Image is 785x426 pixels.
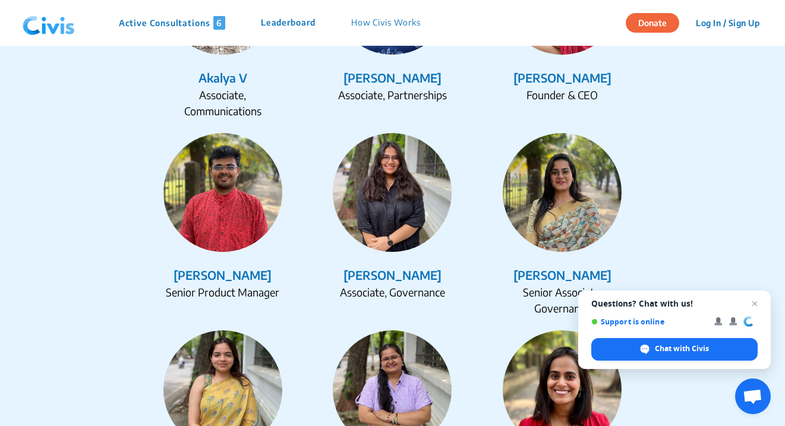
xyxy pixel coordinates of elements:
[482,266,642,284] div: [PERSON_NAME]
[333,87,452,103] div: Associate, Partnerships
[163,284,282,300] div: Senior Product Manager
[313,133,473,316] a: Gargi Surana[PERSON_NAME]Associate, Governance
[626,16,688,28] a: Donate
[143,266,303,284] div: [PERSON_NAME]
[351,16,421,30] p: How Civis Works
[735,378,771,414] div: Open chat
[482,69,642,87] div: [PERSON_NAME]
[333,284,452,300] div: Associate, Governance
[163,87,282,119] div: Associate, Communications
[503,284,622,316] div: Senior Associate, Governance
[655,343,709,354] span: Chat with Civis
[591,338,758,361] div: Chat with Civis
[591,317,706,326] span: Support is online
[143,133,303,316] a: Atharva Joshi[PERSON_NAME]Senior Product Manager
[143,69,303,87] div: Akalya V
[119,16,225,30] p: Active Consultations
[626,13,679,33] button: Donate
[18,5,80,41] img: navlogo.png
[313,266,473,284] div: [PERSON_NAME]
[748,296,762,311] span: Close chat
[333,133,452,252] img: Gargi Surana
[503,133,622,252] img: Hetvi Chheda
[503,87,622,103] div: Founder & CEO
[313,69,473,87] div: [PERSON_NAME]
[261,16,316,30] p: Leaderboard
[482,133,642,316] a: Hetvi Chheda[PERSON_NAME]Senior Associate, Governance
[213,16,225,30] span: 6
[688,14,767,32] button: Log In / Sign Up
[163,133,282,252] img: Atharva Joshi
[591,299,758,308] span: Questions? Chat with us!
